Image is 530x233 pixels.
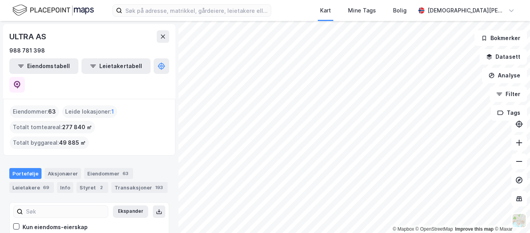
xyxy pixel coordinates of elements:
[57,182,73,193] div: Info
[23,206,108,217] input: Søk
[111,182,168,193] div: Transaksjoner
[480,49,527,65] button: Datasett
[455,226,494,232] a: Improve this map
[393,6,407,15] div: Bolig
[428,6,505,15] div: [DEMOGRAPHIC_DATA][PERSON_NAME]
[491,196,530,233] div: Kontrollprogram for chat
[62,105,117,118] div: Leide lokasjoner :
[320,6,331,15] div: Kart
[393,226,414,232] a: Mapbox
[475,30,527,46] button: Bokmerker
[12,4,94,17] img: logo.f888ab2527a4732fd821a326f86c7f29.svg
[490,86,527,102] button: Filter
[348,6,376,15] div: Mine Tags
[9,30,47,43] div: ULTRA AS
[97,184,105,191] div: 2
[9,58,78,74] button: Eiendomstabell
[122,5,271,16] input: Søk på adresse, matrikkel, gårdeiere, leietakere eller personer
[81,58,151,74] button: Leietakertabell
[9,46,45,55] div: 988 781 398
[76,182,108,193] div: Styret
[42,184,51,191] div: 69
[62,123,92,132] span: 277 840 ㎡
[416,226,453,232] a: OpenStreetMap
[45,168,81,179] div: Aksjonærer
[9,182,54,193] div: Leietakere
[10,137,89,149] div: Totalt byggareal :
[491,105,527,121] button: Tags
[482,68,527,83] button: Analyse
[10,105,59,118] div: Eiendommer :
[59,138,86,147] span: 49 885 ㎡
[48,107,56,116] span: 63
[113,205,148,218] button: Ekspander
[121,170,130,177] div: 63
[9,168,42,179] div: Portefølje
[84,168,133,179] div: Eiendommer
[491,196,530,233] iframe: Chat Widget
[111,107,114,116] span: 1
[154,184,165,191] div: 193
[23,222,88,232] div: Kun eiendoms-eierskap
[10,121,95,133] div: Totalt tomteareal :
